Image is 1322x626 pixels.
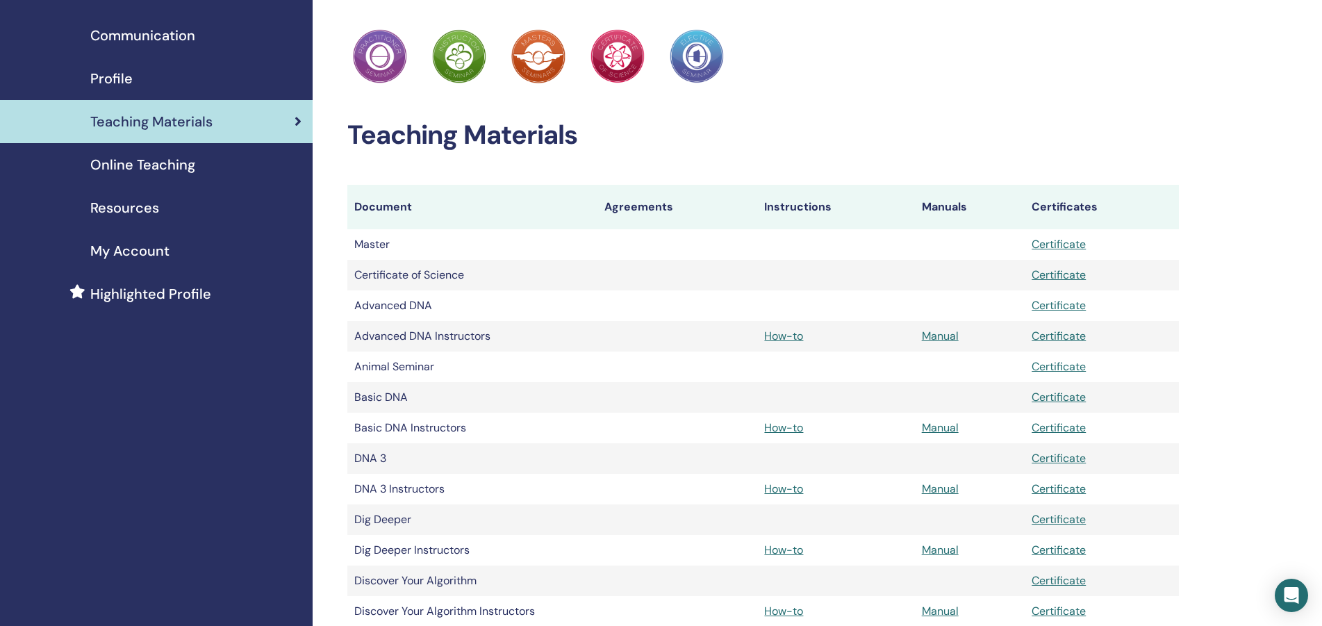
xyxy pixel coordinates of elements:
[590,29,645,83] img: Practitioner
[347,566,597,596] td: Discover Your Algorithm
[1032,267,1086,282] a: Certificate
[347,535,597,566] td: Dig Deeper Instructors
[915,185,1025,229] th: Manuals
[432,29,486,83] img: Practitioner
[347,474,597,504] td: DNA 3 Instructors
[670,29,724,83] img: Practitioner
[90,68,133,89] span: Profile
[1032,329,1086,343] a: Certificate
[1032,512,1086,527] a: Certificate
[1032,420,1086,435] a: Certificate
[347,290,597,321] td: Advanced DNA
[1025,185,1179,229] th: Certificates
[347,352,597,382] td: Animal Seminar
[764,543,803,557] a: How-to
[347,382,597,413] td: Basic DNA
[922,420,959,435] a: Manual
[1032,298,1086,313] a: Certificate
[90,197,159,218] span: Resources
[90,25,195,46] span: Communication
[90,111,213,132] span: Teaching Materials
[1032,451,1086,466] a: Certificate
[764,420,803,435] a: How-to
[347,185,597,229] th: Document
[1032,543,1086,557] a: Certificate
[347,229,597,260] td: Master
[347,321,597,352] td: Advanced DNA Instructors
[1032,359,1086,374] a: Certificate
[1032,237,1086,252] a: Certificate
[347,504,597,535] td: Dig Deeper
[764,604,803,618] a: How-to
[347,443,597,474] td: DNA 3
[1275,579,1308,612] div: Open Intercom Messenger
[1032,481,1086,496] a: Certificate
[1032,604,1086,618] a: Certificate
[1032,573,1086,588] a: Certificate
[922,481,959,496] a: Manual
[764,481,803,496] a: How-to
[922,329,959,343] a: Manual
[90,240,170,261] span: My Account
[347,120,1179,151] h2: Teaching Materials
[764,329,803,343] a: How-to
[347,260,597,290] td: Certificate of Science
[511,29,565,83] img: Practitioner
[353,29,407,83] img: Practitioner
[597,185,757,229] th: Agreements
[922,543,959,557] a: Manual
[1032,390,1086,404] a: Certificate
[757,185,914,229] th: Instructions
[90,154,195,175] span: Online Teaching
[347,413,597,443] td: Basic DNA Instructors
[90,283,211,304] span: Highlighted Profile
[922,604,959,618] a: Manual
